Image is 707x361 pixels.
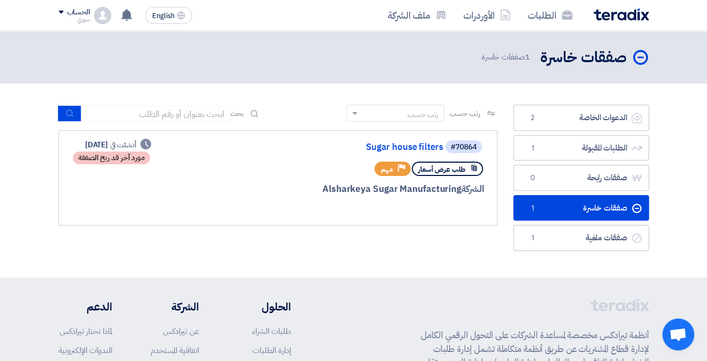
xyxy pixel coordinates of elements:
[527,113,539,123] span: 2
[110,139,136,150] span: أنشئت في
[59,299,112,315] li: الدعم
[451,144,477,151] div: #70864
[513,165,649,191] a: صفقات رابحة0
[73,152,150,164] div: مورد آخر قد ربح الصفقة
[60,325,112,337] a: لماذا تختار تيرادكس
[381,164,393,174] span: مهم
[59,16,90,22] div: سوزي
[594,9,649,21] img: Teradix logo
[513,195,649,221] a: صفقات خاسرة1
[418,164,465,174] span: طلب عرض أسعار
[450,108,480,119] span: رتب حسب
[94,7,111,24] img: profile_test.png
[527,233,539,244] span: 1
[67,8,90,17] div: الحساب
[527,143,539,154] span: 1
[230,108,244,119] span: بحث
[540,47,627,68] h2: صفقات خاسرة
[662,318,694,350] div: Open chat
[144,299,199,315] li: الشركة
[81,106,230,122] input: ابحث بعنوان أو رقم الطلب
[519,3,581,28] a: الطلبات
[230,142,443,152] a: Sugar house filters
[525,51,530,63] span: 1
[163,325,199,337] a: عن تيرادكس
[252,325,291,337] a: طلبات الشراء
[253,345,291,356] a: إدارة الطلبات
[231,299,291,315] li: الحلول
[85,139,151,150] div: [DATE]
[527,203,539,214] span: 1
[481,51,532,63] span: صفقات خاسرة
[513,225,649,251] a: صفقات ملغية1
[379,3,455,28] a: ملف الشركة
[59,345,112,356] a: الندوات الإلكترونية
[152,12,174,20] span: English
[407,109,438,120] div: رتب حسب
[455,3,519,28] a: الأوردرات
[145,7,192,24] button: English
[151,345,199,356] a: اتفاقية المستخدم
[513,135,649,161] a: الطلبات المقبولة1
[513,105,649,131] a: الدعوات الخاصة2
[527,173,539,183] span: 0
[461,182,484,196] span: الشركة
[228,182,484,196] div: Alsharkeya Sugar Manufacturing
